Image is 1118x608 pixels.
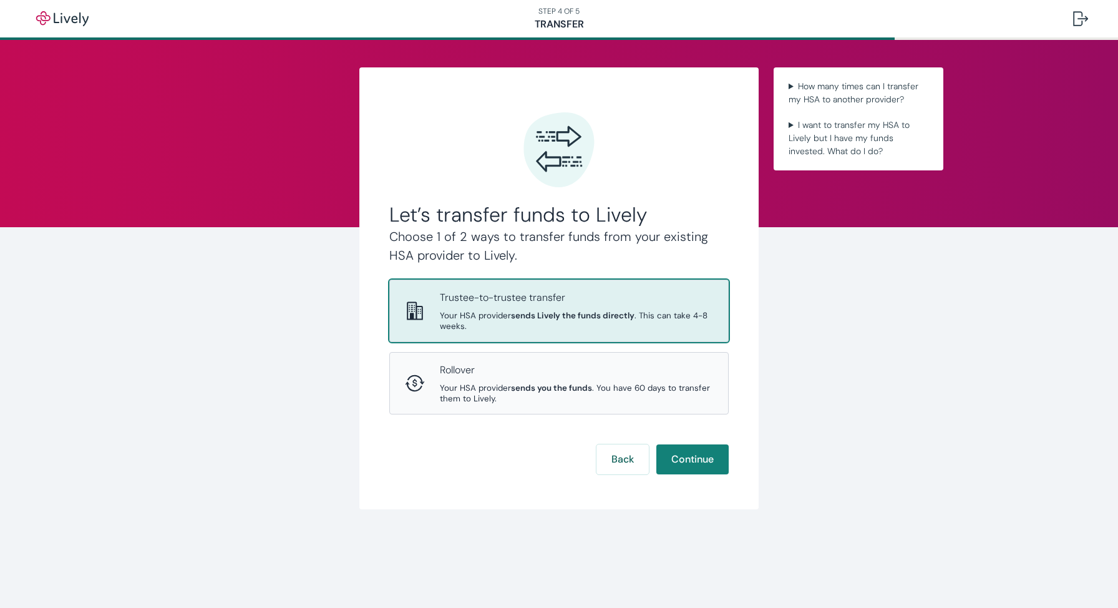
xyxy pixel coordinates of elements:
strong: sends you the funds [511,383,592,393]
button: Trustee-to-trusteeTrustee-to-trustee transferYour HSA providersends Lively the funds directly. Th... [390,280,728,341]
strong: sends Lively the funds directly [511,310,634,321]
span: Your HSA provider . You have 60 days to transfer them to Lively. [440,383,713,404]
p: Rollover [440,363,713,378]
h2: Let’s transfer funds to Lively [389,202,729,227]
img: Lively [27,11,97,26]
button: Log out [1063,4,1098,34]
button: RolloverRolloverYour HSA providersends you the funds. You have 60 days to transfer them to Lively. [390,353,728,414]
span: Your HSA provider . This can take 4-8 weeks. [440,310,713,331]
summary: How many times can I transfer my HSA to another provider? [784,77,933,109]
svg: Rollover [405,373,425,393]
svg: Trustee-to-trustee [405,301,425,321]
h4: Choose 1 of 2 ways to transfer funds from your existing HSA provider to Lively. [389,227,729,265]
summary: I want to transfer my HSA to Lively but I have my funds invested. What do I do? [784,116,933,160]
button: Continue [656,444,729,474]
p: Trustee-to-trustee transfer [440,290,713,305]
button: Back [596,444,649,474]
